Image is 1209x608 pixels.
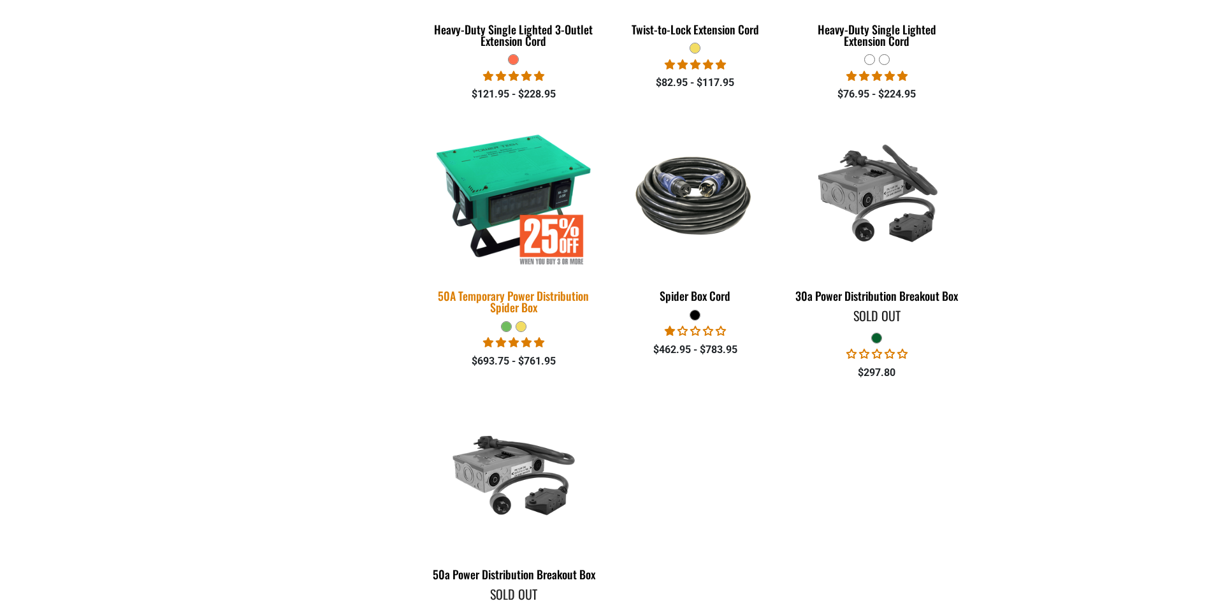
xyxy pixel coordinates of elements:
a: black Spider Box Cord [614,115,776,309]
div: $693.75 - $761.95 [433,354,595,369]
div: Sold Out [433,588,595,600]
span: 5.00 stars [483,337,544,349]
div: Heavy-Duty Single Lighted Extension Cord [795,24,958,47]
span: 5.00 stars [483,70,544,82]
img: 50A Temporary Power Distribution Spider Box [424,113,603,277]
div: $121.95 - $228.95 [433,87,595,102]
div: Sold Out [795,309,958,322]
span: 0.00 stars [846,348,908,360]
img: green [797,122,957,268]
div: 50a Power Distribution Breakout Box [433,568,595,580]
a: green 50a Power Distribution Breakout Box [433,394,595,588]
div: $297.80 [795,365,958,380]
div: Twist-to-Lock Extension Cord [614,24,776,35]
a: green 30a Power Distribution Breakout Box [795,115,958,309]
div: $462.95 - $783.95 [614,342,776,358]
div: Spider Box Cord [614,290,776,301]
div: 30a Power Distribution Breakout Box [795,290,958,301]
div: $82.95 - $117.95 [614,75,776,90]
div: 50A Temporary Power Distribution Spider Box [433,290,595,313]
span: 5.00 stars [665,59,726,71]
span: 1.00 stars [665,325,726,337]
div: Heavy-Duty Single Lighted 3-Outlet Extension Cord [433,24,595,47]
img: green [433,400,594,546]
a: 50A Temporary Power Distribution Spider Box 50A Temporary Power Distribution Spider Box [433,115,595,321]
div: $76.95 - $224.95 [795,87,958,102]
span: 5.00 stars [846,70,908,82]
img: black [615,146,776,244]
